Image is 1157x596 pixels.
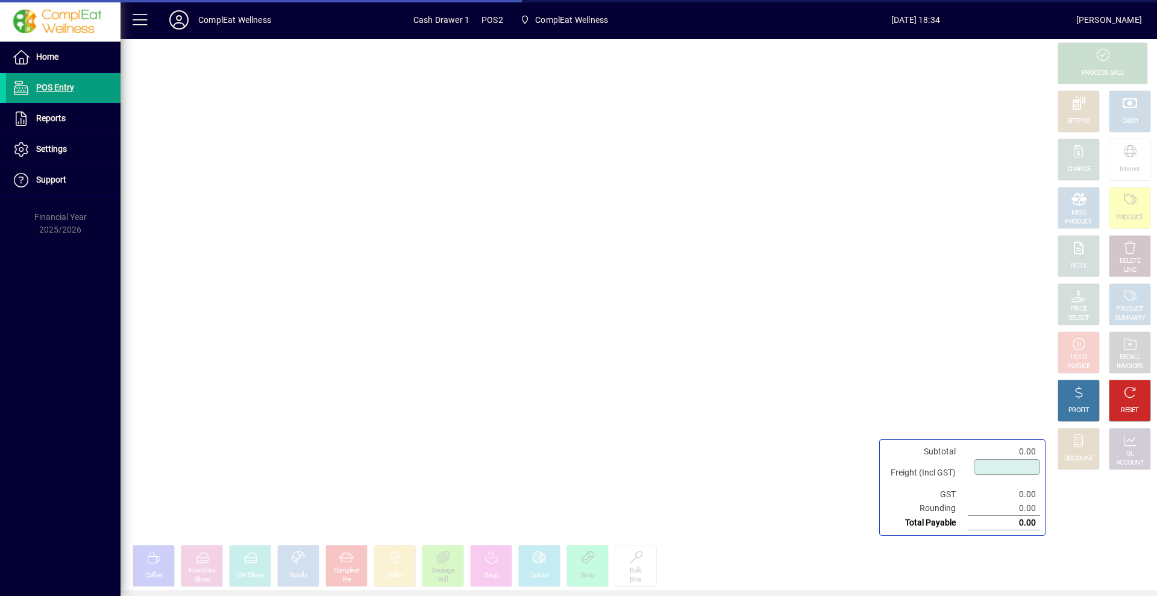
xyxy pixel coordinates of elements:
a: Settings [6,134,121,165]
a: Support [6,165,121,195]
td: Rounding [885,501,968,516]
div: SUMMARY [1115,314,1145,323]
span: Cash Drawer 1 [413,10,469,30]
div: HOLD [1071,353,1086,362]
div: Bulk [630,566,641,576]
td: GST [885,488,968,501]
div: SELECT [1068,314,1090,323]
span: POS2 [481,10,503,30]
td: Total Payable [885,516,968,530]
span: Reports [36,113,66,123]
div: DISCOUNT [1064,454,1093,463]
div: DELETE [1120,257,1140,266]
td: Subtotal [885,445,968,459]
div: ACCOUNT [1116,459,1144,468]
td: 0.00 [968,501,1040,516]
div: MISC [1071,209,1086,218]
div: Pie [342,576,351,585]
div: EFTPOS [1068,117,1090,126]
div: CASH [1122,117,1138,126]
span: Home [36,52,58,61]
span: POS Entry [36,83,74,92]
div: PRODUCT [1116,213,1143,222]
div: Wrap [580,571,594,580]
a: Reports [6,104,121,134]
td: 0.00 [968,516,1040,530]
div: PRICE [1071,305,1087,314]
td: 0.00 [968,488,1040,501]
div: PROCESS SALE [1082,69,1124,78]
div: NOTE [1071,262,1086,271]
td: Freight (Incl GST) [885,459,968,488]
div: GL [1126,450,1134,459]
div: PROFIT [1068,406,1089,415]
div: Internet [1120,165,1140,174]
div: Muffin [386,571,404,580]
div: INVOICES [1117,362,1143,371]
div: Bins [630,576,641,585]
div: RECALL [1120,353,1141,362]
div: Roll [438,576,448,585]
a: Home [6,42,121,72]
div: [PERSON_NAME] [1076,10,1142,30]
div: Coffee [145,571,163,580]
div: RESET [1121,406,1139,415]
div: CW Slices [237,571,264,580]
div: Soup [484,571,498,580]
button: Profile [160,9,198,31]
div: Pure Bliss [189,566,215,576]
div: Quiche [530,571,549,580]
div: ComplEat Wellness [198,10,271,30]
div: Sausage [431,566,454,576]
div: INVOICE [1067,362,1090,371]
span: Settings [36,144,67,154]
div: LINE [1124,266,1136,275]
div: PRODUCT [1065,218,1092,227]
div: CHARGE [1067,165,1091,174]
span: ComplEat Wellness [515,9,613,31]
span: Support [36,175,66,184]
span: [DATE] 18:34 [755,10,1076,30]
div: PRODUCT [1116,305,1143,314]
div: Scrolls [289,571,307,580]
div: Compleat [334,566,359,576]
div: Slices [194,576,210,585]
td: 0.00 [968,445,1040,459]
span: ComplEat Wellness [535,10,608,30]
